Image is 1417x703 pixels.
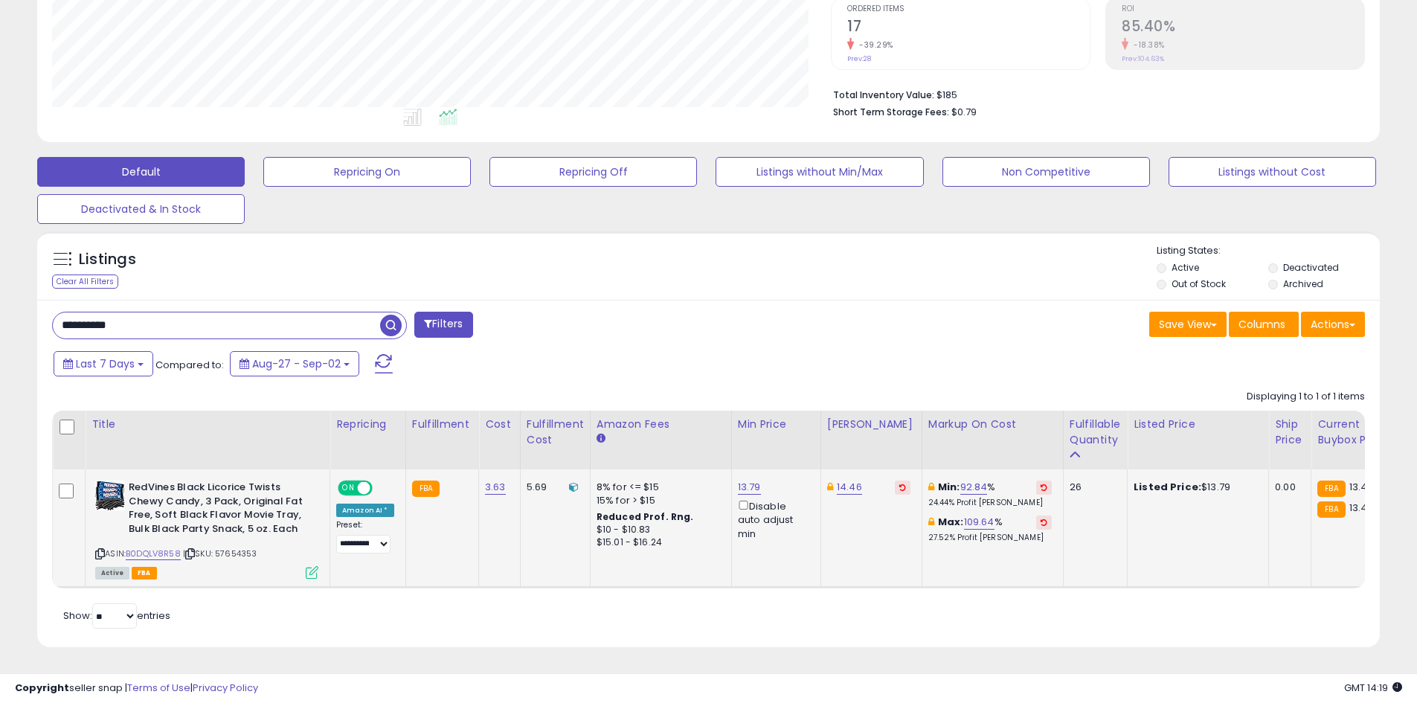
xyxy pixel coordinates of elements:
div: Fulfillable Quantity [1070,417,1121,448]
p: Listing States: [1157,244,1380,258]
div: Disable auto adjust min [738,498,809,541]
a: Terms of Use [127,681,190,695]
div: Repricing [336,417,399,432]
div: Min Price [738,417,814,432]
button: Default [37,157,245,187]
div: [PERSON_NAME] [827,417,916,432]
a: B0DQLV8R58 [126,548,181,560]
b: Min: [938,480,960,494]
strong: Copyright [15,681,69,695]
div: 8% for <= $15 [597,481,720,494]
span: Show: entries [63,609,170,623]
b: Max: [938,515,964,529]
h2: 85.40% [1122,18,1364,38]
button: Save View [1149,312,1227,337]
div: Clear All Filters [52,275,118,289]
button: Non Competitive [942,157,1150,187]
span: ON [339,482,358,495]
small: FBA [1317,481,1345,497]
div: Fulfillment [412,417,472,432]
label: Active [1172,261,1199,274]
small: FBA [412,481,440,497]
p: 24.44% Profit [PERSON_NAME] [928,498,1052,508]
small: Prev: 28 [847,54,871,63]
span: Last 7 Days [76,356,135,371]
span: | SKU: 57654353 [183,548,257,559]
span: Columns [1238,317,1285,332]
small: Prev: 104.63% [1122,54,1164,63]
a: 14.46 [837,480,862,495]
span: 13.4 [1349,501,1368,515]
button: Listings without Cost [1169,157,1376,187]
small: FBA [1317,501,1345,518]
span: Compared to: [155,358,224,372]
span: ROI [1122,5,1364,13]
button: Listings without Min/Max [716,157,923,187]
h5: Listings [79,249,136,270]
span: $0.79 [951,105,977,119]
button: Actions [1301,312,1365,337]
span: 13.4 [1349,480,1368,494]
b: RedVines Black Licorice Twists Chewy Candy, 3 Pack, Original Fat Free, Soft Black Flavor Movie Tr... [129,481,309,539]
div: 15% for > $15 [597,494,720,507]
a: 92.84 [960,480,988,495]
button: Repricing Off [489,157,697,187]
a: 13.79 [738,480,761,495]
small: Amazon Fees. [597,432,605,446]
div: Amazon AI * [336,504,394,517]
th: The percentage added to the cost of goods (COGS) that forms the calculator for Min & Max prices. [922,411,1063,469]
span: Ordered Items [847,5,1090,13]
b: Total Inventory Value: [833,89,934,101]
li: $185 [833,85,1354,103]
div: $13.79 [1134,481,1257,494]
div: ASIN: [95,481,318,577]
label: Out of Stock [1172,277,1226,290]
div: 26 [1070,481,1116,494]
div: $10 - $10.83 [597,524,720,536]
div: Title [91,417,324,432]
a: Privacy Policy [193,681,258,695]
div: Fulfillment Cost [527,417,584,448]
small: -18.38% [1128,39,1165,51]
button: Repricing On [263,157,471,187]
div: % [928,481,1052,508]
div: 5.69 [527,481,579,494]
button: Last 7 Days [54,351,153,376]
span: OFF [370,482,394,495]
span: Aug-27 - Sep-02 [252,356,341,371]
label: Archived [1283,277,1323,290]
button: Columns [1229,312,1299,337]
small: -39.29% [854,39,893,51]
a: 3.63 [485,480,506,495]
div: Amazon Fees [597,417,725,432]
b: Short Term Storage Fees: [833,106,949,118]
b: Reduced Prof. Rng. [597,510,694,523]
div: Markup on Cost [928,417,1057,432]
img: 51VsZNzNxUL._SL40_.jpg [95,481,125,510]
a: 109.64 [964,515,995,530]
span: All listings currently available for purchase on Amazon [95,567,129,580]
div: seller snap | | [15,681,258,696]
b: Listed Price: [1134,480,1201,494]
div: 0.00 [1275,481,1299,494]
div: Current Buybox Price [1317,417,1394,448]
label: Deactivated [1283,261,1339,274]
button: Filters [414,312,472,338]
div: Listed Price [1134,417,1262,432]
h2: 17 [847,18,1090,38]
div: $15.01 - $16.24 [597,536,720,549]
div: Preset: [336,520,394,553]
div: Displaying 1 to 1 of 1 items [1247,390,1365,404]
p: 27.52% Profit [PERSON_NAME] [928,533,1052,543]
span: FBA [132,567,157,580]
button: Deactivated & In Stock [37,194,245,224]
div: % [928,516,1052,543]
button: Aug-27 - Sep-02 [230,351,359,376]
div: Ship Price [1275,417,1305,448]
div: Cost [485,417,514,432]
span: 2025-09-11 14:19 GMT [1344,681,1402,695]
